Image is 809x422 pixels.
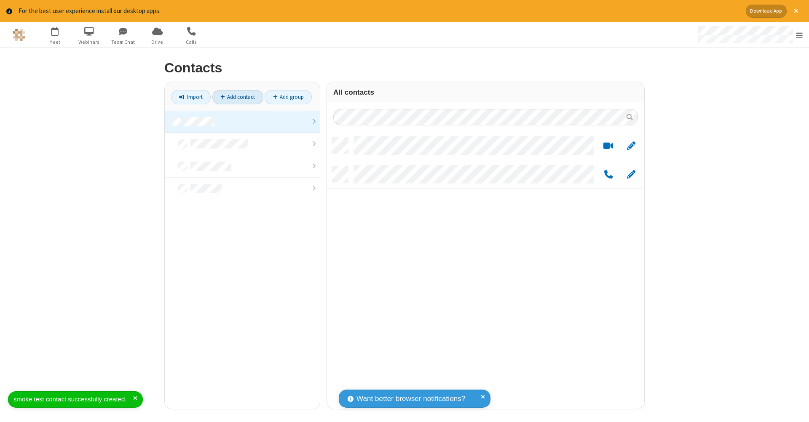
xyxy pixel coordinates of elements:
[164,61,645,75] h2: Contacts
[13,395,133,404] div: smoke test contact successfully created.
[13,29,25,41] img: QA Selenium DO NOT DELETE OR CHANGE
[623,141,639,151] button: Edit
[19,6,739,16] div: For the best user experience install our desktop apps.
[171,90,211,104] a: Import
[39,38,71,46] span: Meet
[690,22,809,48] div: Open menu
[327,132,644,410] div: grid
[790,5,803,18] button: Close alert
[107,38,139,46] span: Team Chat
[73,38,105,46] span: Webinars
[3,22,35,48] button: Logo
[265,90,312,104] a: Add group
[746,5,787,18] button: Download App
[142,38,173,46] span: Drive
[176,38,207,46] span: Calls
[600,141,616,151] button: Start a video meeting
[333,88,638,96] h3: All contacts
[212,90,263,104] a: Add contact
[356,393,465,404] span: Want better browser notifications?
[623,169,639,180] button: Edit
[600,169,616,180] button: Call by phone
